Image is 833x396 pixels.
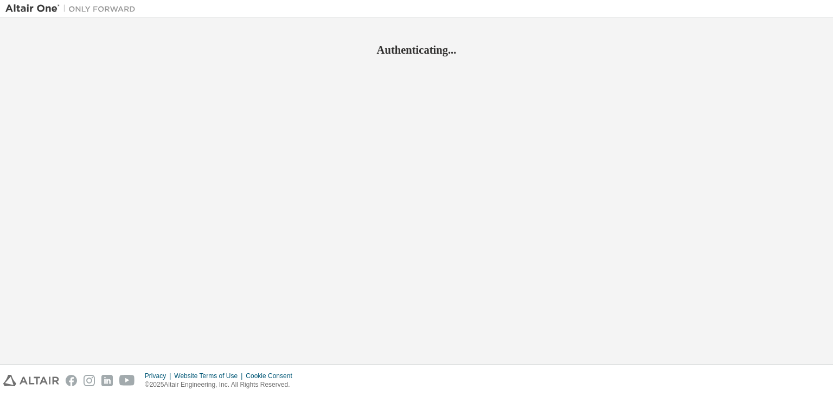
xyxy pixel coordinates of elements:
[246,372,298,380] div: Cookie Consent
[174,372,246,380] div: Website Terms of Use
[84,375,95,386] img: instagram.svg
[145,380,299,389] p: © 2025 Altair Engineering, Inc. All Rights Reserved.
[66,375,77,386] img: facebook.svg
[145,372,174,380] div: Privacy
[5,43,828,57] h2: Authenticating...
[101,375,113,386] img: linkedin.svg
[119,375,135,386] img: youtube.svg
[5,3,141,14] img: Altair One
[3,375,59,386] img: altair_logo.svg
